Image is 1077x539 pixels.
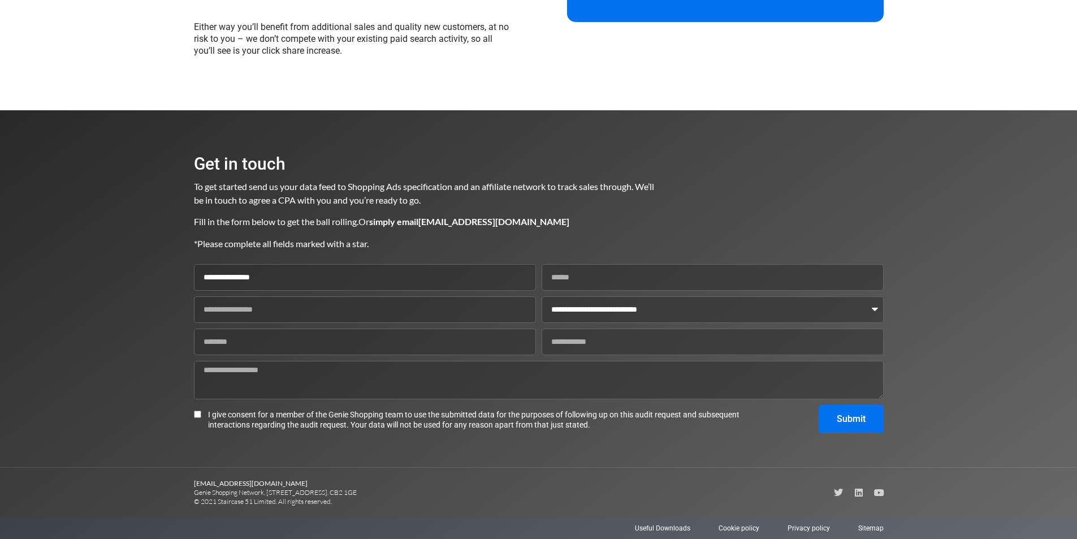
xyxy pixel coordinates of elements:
b: [EMAIL_ADDRESS][DOMAIN_NAME] [194,479,308,488]
span: Or [358,216,569,227]
a: Sitemap [858,523,884,533]
span: I give consent for a member of the Genie Shopping team to use the submitted data for the purposes... [208,409,745,430]
button: Submit [819,405,884,433]
p: Genie Shopping Network, [STREET_ADDRESS]. CB2 1GE © 2021 Staircase 51 Limited. All rights reserved. [194,479,539,506]
span: Either way you’ll benefit from additional sales and quality new customers, at no risk to you – we... [194,21,509,56]
a: Privacy policy [788,523,830,533]
span: Submit [837,415,866,424]
a: Useful Downloads [635,523,690,533]
span: Fill in the form below to get the ball rolling. [194,216,358,227]
a: Cookie policy [719,523,759,533]
span: To get started send us your data feed to Shopping Ads specification and an affiliate network to t... [194,181,656,205]
h2: Get in touch [194,156,655,173]
b: simply email [EMAIL_ADDRESS][DOMAIN_NAME] [369,216,569,227]
p: *Please complete all fields marked with a star. [194,237,655,251]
